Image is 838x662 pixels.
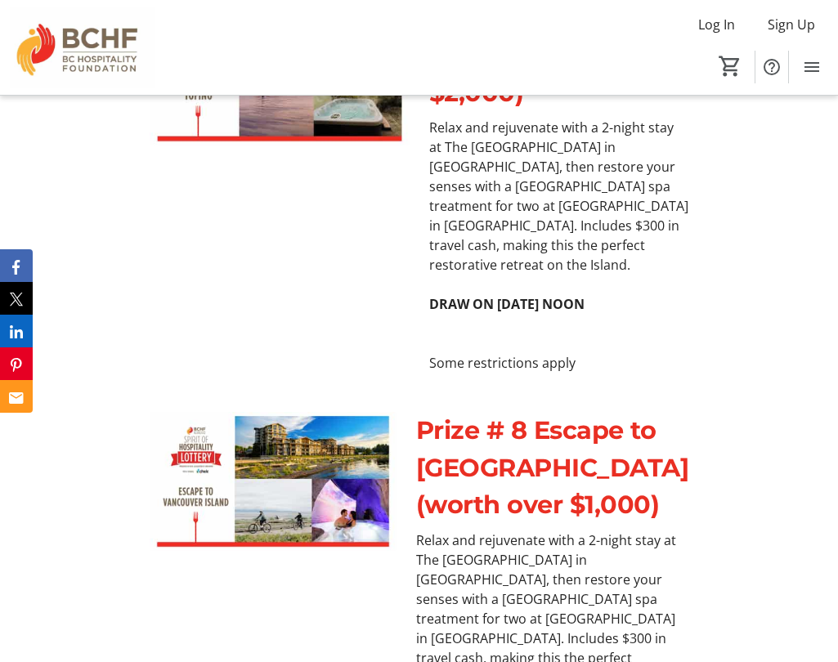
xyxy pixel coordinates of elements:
[416,412,689,524] p: Prize # 8 Escape to [GEOGRAPHIC_DATA] (worth over $1,000)
[429,118,689,275] p: Relax and rejuvenate with a 2-night stay at The [GEOGRAPHIC_DATA] in [GEOGRAPHIC_DATA], then rest...
[755,11,828,38] button: Sign Up
[768,15,815,34] span: Sign Up
[715,51,745,81] button: Cart
[755,51,788,83] button: Help
[795,51,828,83] button: Menu
[429,295,585,313] strong: DRAW ON [DATE] NOON
[150,412,397,551] img: undefined
[429,353,689,373] p: Some restrictions apply
[685,11,748,38] button: Log In
[698,15,735,34] span: Log In
[10,7,155,88] img: BC Hospitality Foundation's Logo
